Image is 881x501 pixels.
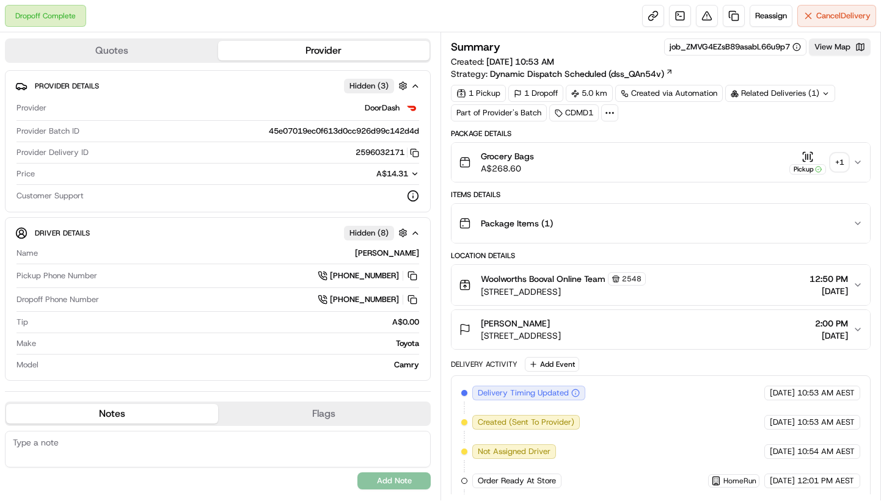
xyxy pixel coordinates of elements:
img: Nash [12,12,37,37]
span: [DATE] [770,417,795,428]
a: 💻API Documentation [98,172,201,194]
span: [DATE] [815,330,848,342]
button: Quotes [6,41,218,60]
button: CancelDelivery [797,5,876,27]
button: Provider DetailsHidden (3) [15,76,420,96]
button: Reassign [750,5,792,27]
button: 2596032171 [356,147,419,158]
span: [PERSON_NAME] [481,317,550,330]
span: Provider Delivery ID [16,147,89,158]
span: [DATE] [810,285,848,297]
span: A$14.31 [376,168,408,179]
div: 1 Pickup [451,85,506,102]
span: 45e07019ec0f613d0cc926d99c142d4d [269,126,419,137]
span: Provider Batch ID [16,126,79,137]
span: [DATE] [770,475,795,486]
p: Welcome 👋 [12,49,222,68]
button: Pickup [789,151,826,175]
div: + 1 [831,154,848,171]
div: Start new chat [42,117,200,129]
span: Knowledge Base [24,177,93,189]
span: Model [16,359,38,370]
span: Make [16,338,36,349]
span: Provider Details [35,81,99,91]
span: 2548 [622,274,642,284]
a: Dynamic Dispatch Scheduled (dss_QAn54v) [490,68,673,80]
span: Name [16,248,38,259]
span: Price [16,168,35,179]
span: DoorDash [365,103,400,114]
a: [PHONE_NUMBER] [318,269,419,283]
span: Order Ready At Store [478,475,556,486]
span: [DATE] [770,446,795,457]
span: 12:50 PM [810,273,848,285]
img: 1736555255976-a54dd68f-1ca7-489b-9aae-adbdc363a1c4 [12,117,34,139]
a: Created via Automation [615,85,723,102]
span: Hidden ( 8 ) [349,228,389,239]
img: doordash_logo_v2.png [404,101,419,115]
div: Items Details [451,190,871,200]
button: A$14.31 [312,168,419,179]
span: Package Items ( 1 ) [481,217,553,229]
span: [PHONE_NUMBER] [330,270,399,281]
span: Created (Sent To Provider) [478,417,574,428]
button: Start new chat [208,120,222,135]
a: 📗Knowledge Base [7,172,98,194]
div: Pickup [789,164,826,175]
div: 📗 [12,178,22,188]
span: API Documentation [115,177,196,189]
span: Driver Details [35,228,90,238]
span: [STREET_ADDRESS] [481,286,646,298]
div: Strategy: [451,68,673,80]
span: Hidden ( 3 ) [349,81,389,92]
span: Dropoff Phone Number [16,294,99,305]
div: We're available if you need us! [42,129,155,139]
span: Provider [16,103,46,114]
span: [STREET_ADDRESS] [481,330,561,342]
div: [PERSON_NAME] [43,248,419,259]
div: Delivery Activity [451,359,517,369]
div: Camry [43,359,419,370]
button: Package Items (1) [451,204,870,243]
button: Add Event [525,357,579,372]
span: Tip [16,317,28,328]
a: [PHONE_NUMBER] [318,293,419,306]
div: 1 Dropoff [508,85,563,102]
span: 10:54 AM AEST [797,446,855,457]
button: Flags [218,404,430,424]
span: [DATE] [770,387,795,398]
button: [PERSON_NAME][STREET_ADDRESS]2:00 PM[DATE] [451,310,870,349]
span: Woolworths Booval Online Team [481,273,605,285]
a: Powered byPylon [86,206,148,216]
div: Location Details [451,251,871,261]
button: Driver DetailsHidden (8) [15,223,420,243]
span: Not Assigned Driver [478,446,550,457]
span: Customer Support [16,190,84,201]
span: HomeRun [723,476,756,486]
span: A$268.60 [481,162,534,175]
span: Dynamic Dispatch Scheduled (dss_QAn54v) [490,68,664,80]
div: Package Details [451,129,871,139]
div: 💻 [103,178,113,188]
div: 5.0 km [566,85,613,102]
span: [DATE] 10:53 AM [486,56,554,67]
div: A$0.00 [33,317,419,328]
span: Cancel Delivery [816,10,871,21]
button: Notes [6,404,218,424]
button: job_ZMVG4EZsB89asabL66u9p7 [670,41,801,52]
span: 10:53 AM AEST [797,387,855,398]
span: Pickup Phone Number [16,270,97,281]
span: Grocery Bags [481,150,534,162]
span: Pylon [122,207,148,216]
span: Reassign [755,10,787,21]
div: Related Deliveries (1) [725,85,835,102]
button: Grocery BagsA$268.60Pickup+1 [451,143,870,182]
span: 12:01 PM AEST [797,475,854,486]
span: Delivery Timing Updated [478,387,569,398]
span: [PHONE_NUMBER] [330,294,399,305]
div: Toyota [41,338,419,349]
button: Pickup+1 [789,151,848,175]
